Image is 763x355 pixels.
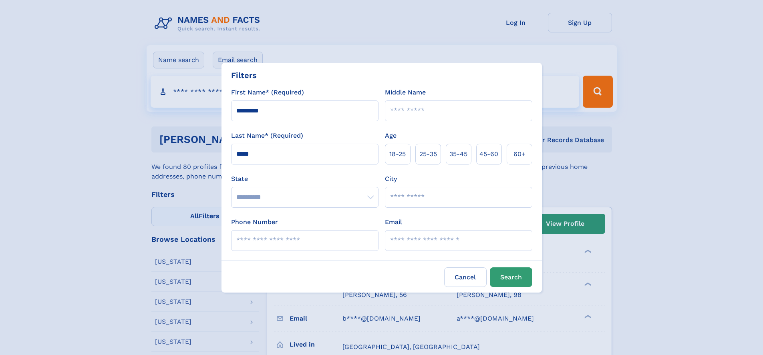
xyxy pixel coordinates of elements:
[231,88,304,97] label: First Name* (Required)
[490,267,532,287] button: Search
[479,149,498,159] span: 45‑60
[449,149,467,159] span: 35‑45
[389,149,406,159] span: 18‑25
[231,131,303,140] label: Last Name* (Required)
[385,131,397,140] label: Age
[231,69,257,81] div: Filters
[385,217,402,227] label: Email
[231,174,378,184] label: State
[444,267,487,287] label: Cancel
[419,149,437,159] span: 25‑35
[231,217,278,227] label: Phone Number
[385,88,426,97] label: Middle Name
[513,149,525,159] span: 60+
[385,174,397,184] label: City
